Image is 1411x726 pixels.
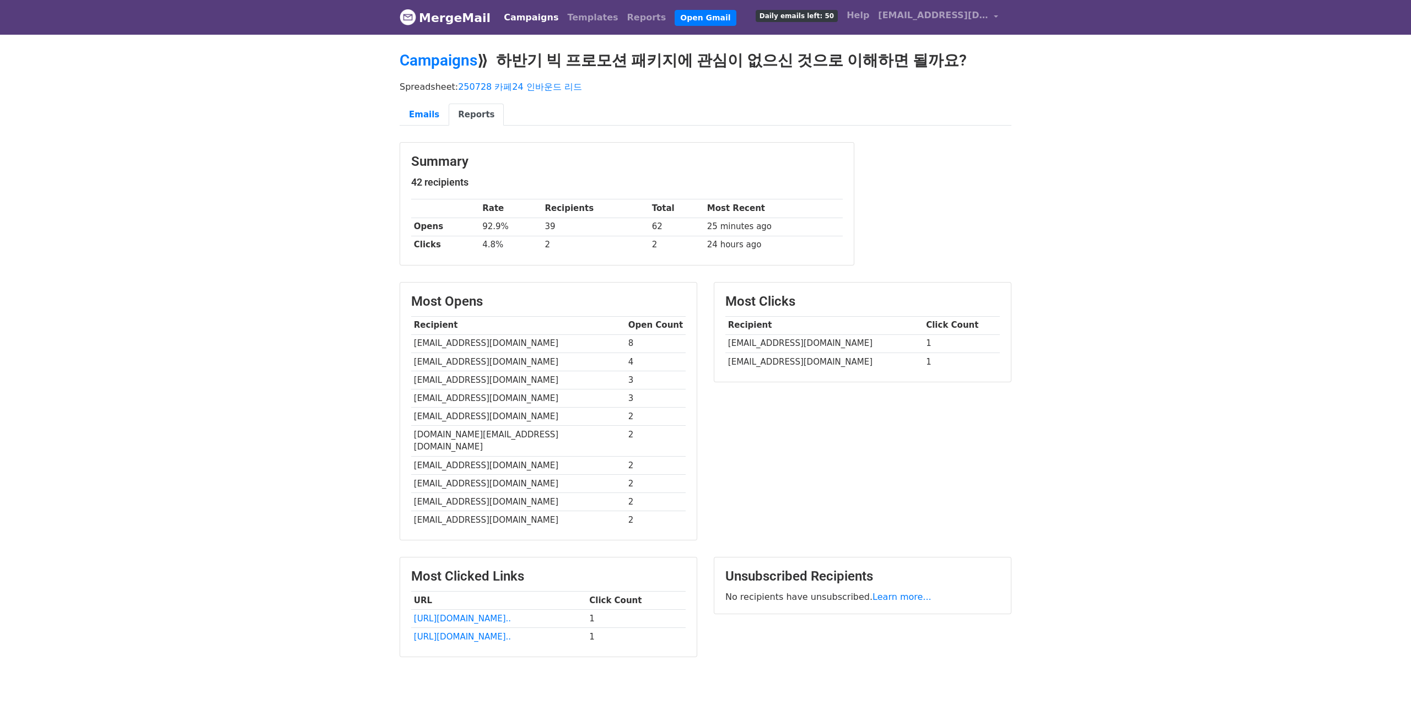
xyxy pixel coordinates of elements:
td: [EMAIL_ADDRESS][DOMAIN_NAME] [725,334,923,353]
td: 4 [626,353,686,371]
h2: ⟫ 하반기 빅 프로모션 패키지에 관심이 없으신 것으로 이해하면 될까요? [400,51,1011,70]
td: 2 [626,511,686,529]
th: Click Count [586,591,686,609]
span: Daily emails left: 50 [756,10,838,22]
td: 2 [626,426,686,457]
a: [URL][DOMAIN_NAME].. [414,614,511,624]
td: 8 [626,334,686,353]
td: 4.8% [480,236,542,254]
a: Campaigns [499,7,563,29]
td: 2 [626,492,686,511]
img: MergeMail logo [400,9,416,25]
td: [EMAIL_ADDRESS][DOMAIN_NAME] [411,408,626,426]
span: [EMAIL_ADDRESS][DOMAIN_NAME] [878,9,988,22]
a: Emails [400,104,449,126]
td: [EMAIL_ADDRESS][DOMAIN_NAME] [411,371,626,389]
td: 1 [923,334,1000,353]
td: [EMAIL_ADDRESS][DOMAIN_NAME] [725,353,923,371]
td: [EMAIL_ADDRESS][DOMAIN_NAME] [411,492,626,511]
h5: 42 recipients [411,176,843,188]
h3: Unsubscribed Recipients [725,568,1000,584]
th: Recipient [725,316,923,334]
td: [EMAIL_ADDRESS][DOMAIN_NAME] [411,353,626,371]
a: Learn more... [873,592,931,602]
td: 1 [586,609,686,627]
td: 3 [626,371,686,389]
th: Clicks [411,236,480,254]
a: Templates [563,7,622,29]
td: 3 [626,389,686,407]
p: Spreadsheet: [400,81,1011,93]
th: Total [649,199,704,218]
th: Recipient [411,316,626,334]
th: Most Recent [704,199,843,218]
h3: Most Clicks [725,294,1000,310]
a: Campaigns [400,51,477,69]
h3: Summary [411,154,843,170]
td: 1 [923,353,1000,371]
th: Recipients [542,199,649,218]
th: Opens [411,218,480,236]
a: [EMAIL_ADDRESS][DOMAIN_NAME] [874,4,1003,30]
a: Reports [449,104,504,126]
a: Help [842,4,874,26]
td: 92.9% [480,218,542,236]
td: 25 minutes ago [704,218,843,236]
a: [URL][DOMAIN_NAME].. [414,632,511,642]
td: 24 hours ago [704,236,843,254]
a: Reports [623,7,671,29]
td: [EMAIL_ADDRESS][DOMAIN_NAME] [411,456,626,474]
td: 39 [542,218,649,236]
td: [EMAIL_ADDRESS][DOMAIN_NAME] [411,334,626,353]
td: [EMAIL_ADDRESS][DOMAIN_NAME] [411,511,626,529]
td: 2 [626,408,686,426]
td: 62 [649,218,704,236]
td: 2 [626,474,686,492]
td: [EMAIL_ADDRESS][DOMAIN_NAME] [411,389,626,407]
a: MergeMail [400,6,491,29]
td: 1 [586,628,686,646]
td: 2 [542,236,649,254]
td: [EMAIL_ADDRESS][DOMAIN_NAME] [411,474,626,492]
a: Open Gmail [675,10,736,26]
p: No recipients have unsubscribed. [725,591,1000,603]
td: 2 [649,236,704,254]
th: Click Count [923,316,1000,334]
th: URL [411,591,586,609]
th: Open Count [626,316,686,334]
a: 250728 카페24 인바운드 리드 [458,82,582,92]
td: [DOMAIN_NAME][EMAIL_ADDRESS][DOMAIN_NAME] [411,426,626,457]
h3: Most Clicked Links [411,568,686,584]
th: Rate [480,199,542,218]
h3: Most Opens [411,294,686,310]
td: 2 [626,456,686,474]
a: Daily emails left: 50 [751,4,842,26]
